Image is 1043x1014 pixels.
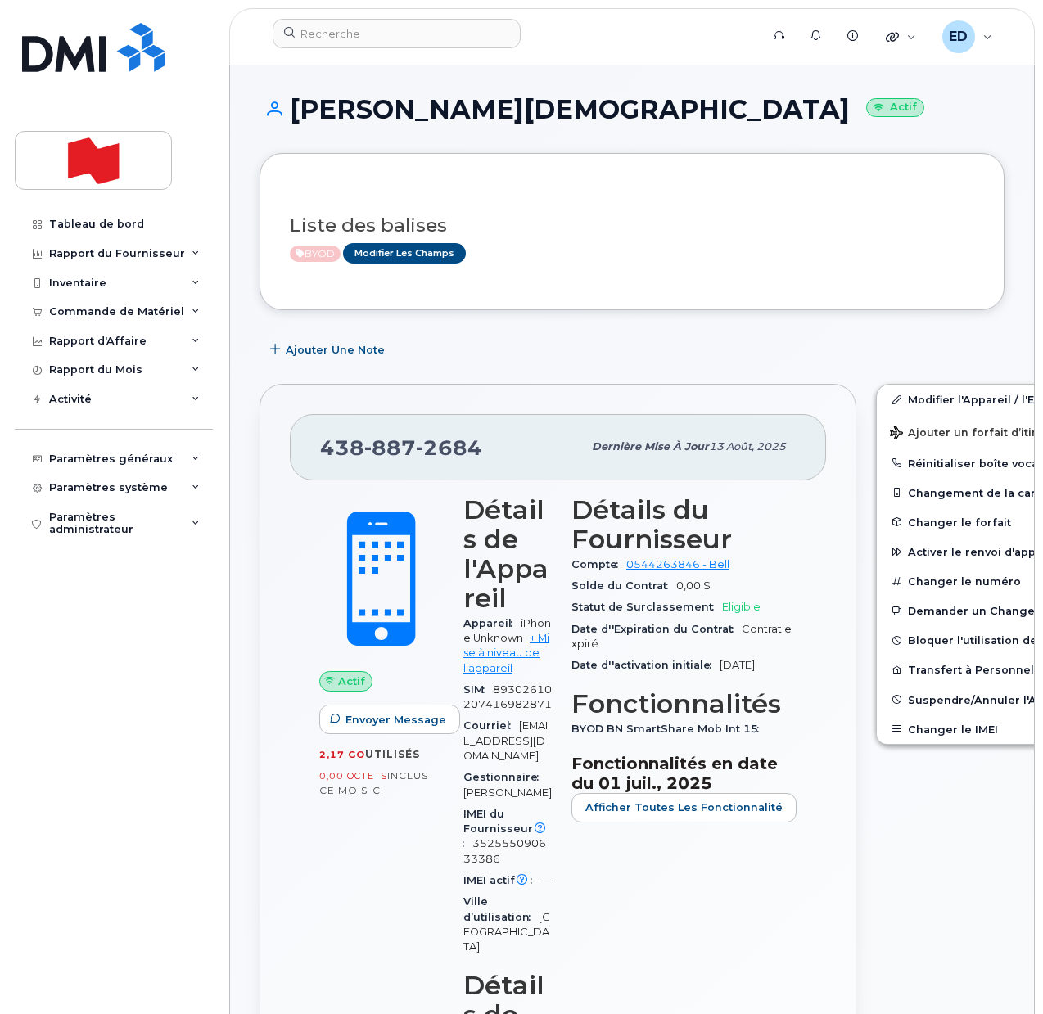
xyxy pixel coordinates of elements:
span: 0,00 Octets [319,770,387,782]
span: Compte [571,558,626,570]
a: + Mise à niveau de l'appareil [463,632,549,674]
span: 0,00 $ [676,579,711,592]
small: Actif [866,98,924,117]
span: Contrat expiré [571,623,792,650]
a: Modifier les Champs [343,243,466,264]
span: 2684 [416,435,482,460]
span: Date d''Expiration du Contrat [571,623,742,635]
span: Date d''activation initiale [571,659,720,671]
span: Dernière mise à jour [592,440,709,453]
span: Actif [338,674,365,689]
span: Gestionnaire [463,771,547,783]
span: Changer le forfait [908,516,1011,528]
span: Appareil [463,617,521,629]
span: Active [290,246,341,262]
span: 2,17 Go [319,749,365,760]
h1: [PERSON_NAME][DEMOGRAPHIC_DATA] [260,95,1005,124]
h3: Détails de l'Appareil [463,495,552,613]
span: Envoyer Message [345,712,446,728]
span: Courriel [463,719,519,732]
span: 13 août, 2025 [709,440,786,453]
h3: Détails du Fournisseur [571,495,797,554]
a: 0544263846 - Bell [626,558,729,570]
span: 438 [320,435,482,460]
span: IMEI actif [463,874,540,886]
span: Eligible [722,601,761,613]
button: Envoyer Message [319,705,460,734]
span: IMEI du Fournisseur [463,808,549,850]
span: [PERSON_NAME] [463,786,552,799]
h3: Liste des balises [290,215,974,236]
h3: Fonctionnalités en date du 01 juil., 2025 [571,754,797,793]
span: 887 [364,435,416,460]
span: Solde du Contrat [571,579,676,592]
span: [DATE] [720,659,755,671]
span: Afficher Toutes les Fonctionnalité [585,800,783,815]
span: 352555090633386 [463,837,546,864]
button: Ajouter une Note [260,335,399,364]
span: — [540,874,551,886]
span: 89302610207416982871 [463,683,552,710]
span: utilisés [365,748,420,760]
span: [EMAIL_ADDRESS][DOMAIN_NAME] [463,719,548,762]
span: Statut de Surclassement [571,601,722,613]
span: SIM [463,683,493,696]
button: Afficher Toutes les Fonctionnalité [571,793,797,822]
span: [GEOGRAPHIC_DATA] [463,911,550,953]
span: Ville d’utilisation [463,895,539,922]
h3: Fonctionnalités [571,689,797,719]
span: Ajouter une Note [286,342,385,358]
span: inclus ce mois-ci [319,769,428,796]
span: BYOD BN SmartShare Mob Int 15 [571,723,767,735]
